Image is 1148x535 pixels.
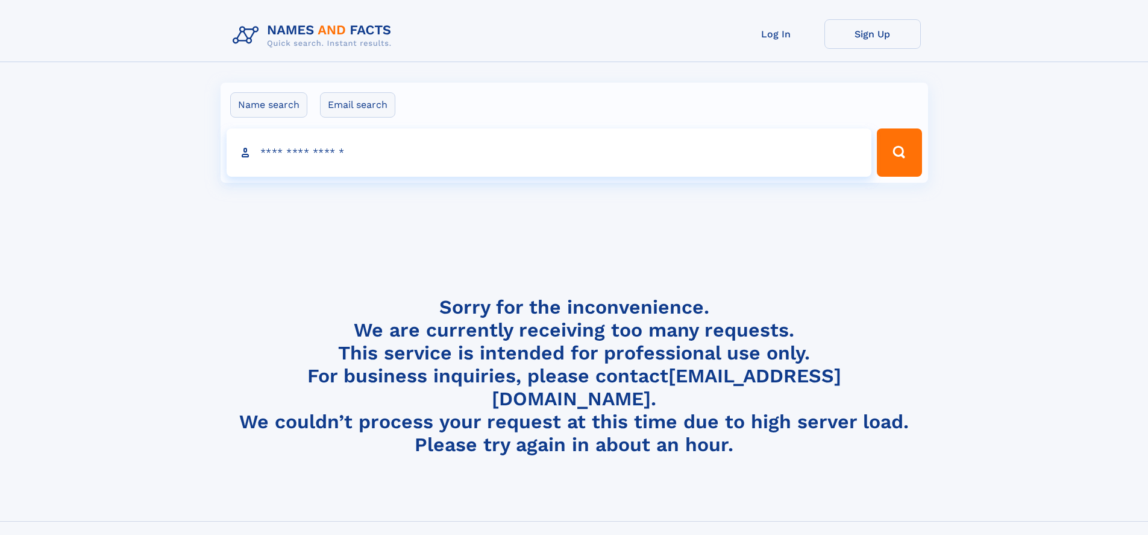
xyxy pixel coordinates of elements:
[230,92,307,118] label: Name search
[877,128,921,177] button: Search Button
[228,296,921,457] h4: Sorry for the inconvenience. We are currently receiving too many requests. This service is intend...
[728,19,824,49] a: Log In
[824,19,921,49] a: Sign Up
[227,128,872,177] input: search input
[492,364,841,410] a: [EMAIL_ADDRESS][DOMAIN_NAME]
[228,19,401,52] img: Logo Names and Facts
[320,92,395,118] label: Email search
